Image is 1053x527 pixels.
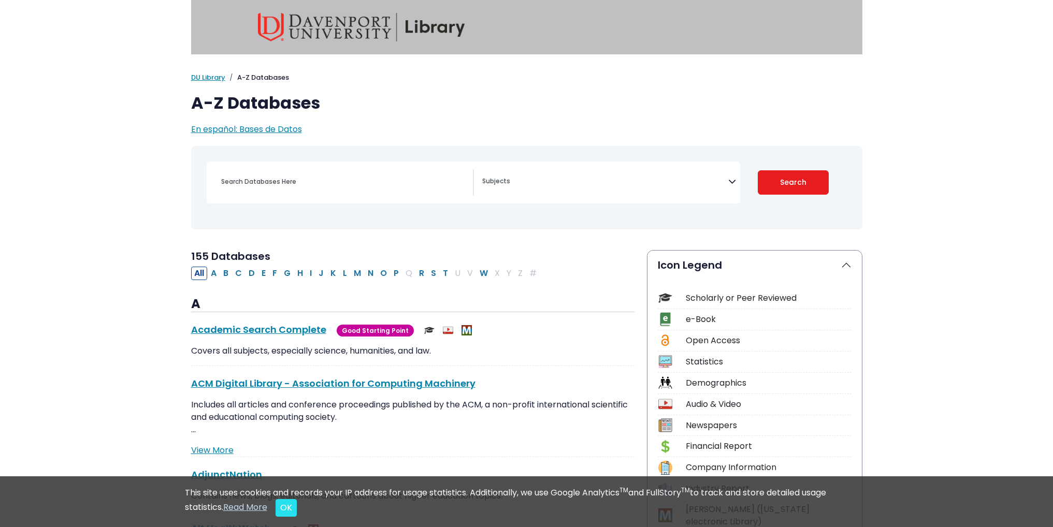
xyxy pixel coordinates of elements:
[276,499,297,517] button: Close
[191,297,634,312] h3: A
[258,267,269,280] button: Filter Results E
[377,267,390,280] button: Filter Results O
[307,267,315,280] button: Filter Results I
[340,267,350,280] button: Filter Results L
[315,267,327,280] button: Filter Results J
[424,325,435,335] img: Scholarly or Peer Reviewed
[191,399,634,436] p: Includes all articles and conference proceedings published by the ACM, a non-profit international...
[191,345,634,357] p: Covers all subjects, especially science, humanities, and law.
[191,93,862,113] h1: A-Z Databases
[658,418,672,432] img: Icon Newspapers
[619,486,628,494] sup: TM
[658,312,672,326] img: Icon e-Book
[294,267,306,280] button: Filter Results H
[191,267,207,280] button: All
[658,376,672,390] img: Icon Demographics
[686,356,852,368] div: Statistics
[391,267,402,280] button: Filter Results P
[365,267,377,280] button: Filter Results N
[686,461,852,474] div: Company Information
[258,13,465,41] img: Davenport University Library
[191,468,262,481] a: AdjunctNation
[246,267,258,280] button: Filter Results D
[225,72,289,83] li: A-Z Databases
[758,170,829,195] button: Submit for Search Results
[223,501,267,513] a: Read More
[686,440,852,452] div: Financial Report
[191,377,475,390] a: ACM Digital Library - Association for Computing Machinery
[647,251,862,280] button: Icon Legend
[686,313,852,326] div: e-Book
[232,267,245,280] button: Filter Results C
[428,267,439,280] button: Filter Results S
[416,267,427,280] button: Filter Results R
[477,267,491,280] button: Filter Results W
[686,398,852,411] div: Audio & Video
[658,291,672,305] img: Icon Scholarly or Peer Reviewed
[191,123,302,135] a: En español: Bases de Datos
[337,325,414,336] span: Good Starting Point
[658,355,672,369] img: Icon Statistics
[461,325,472,335] img: MeL (Michigan electronic Library)
[191,444,234,456] a: View More
[191,72,862,83] nav: breadcrumb
[443,325,453,335] img: Audio & Video
[482,178,728,186] textarea: Search
[191,267,541,279] div: Alpha-list to filter by first letter of database name
[440,267,451,280] button: Filter Results T
[269,267,280,280] button: Filter Results F
[215,174,473,189] input: Search database by title or keyword
[686,377,852,389] div: Demographics
[191,249,270,263] span: 155 Databases
[658,440,672,453] img: Icon Financial Report
[659,333,672,347] img: Icon Open Access
[686,292,852,304] div: Scholarly or Peer Reviewed
[220,267,232,280] button: Filter Results B
[281,267,294,280] button: Filter Results G
[191,146,862,229] nav: Search filters
[658,461,672,475] img: Icon Company Information
[327,267,339,280] button: Filter Results K
[658,397,672,411] img: Icon Audio & Video
[681,486,690,494] sup: TM
[686,334,852,347] div: Open Access
[185,487,869,517] div: This site uses cookies and records your IP address for usage statistics. Additionally, we use Goo...
[351,267,364,280] button: Filter Results M
[208,267,220,280] button: Filter Results A
[191,72,225,82] a: DU Library
[191,323,326,336] a: Academic Search Complete
[686,419,852,432] div: Newspapers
